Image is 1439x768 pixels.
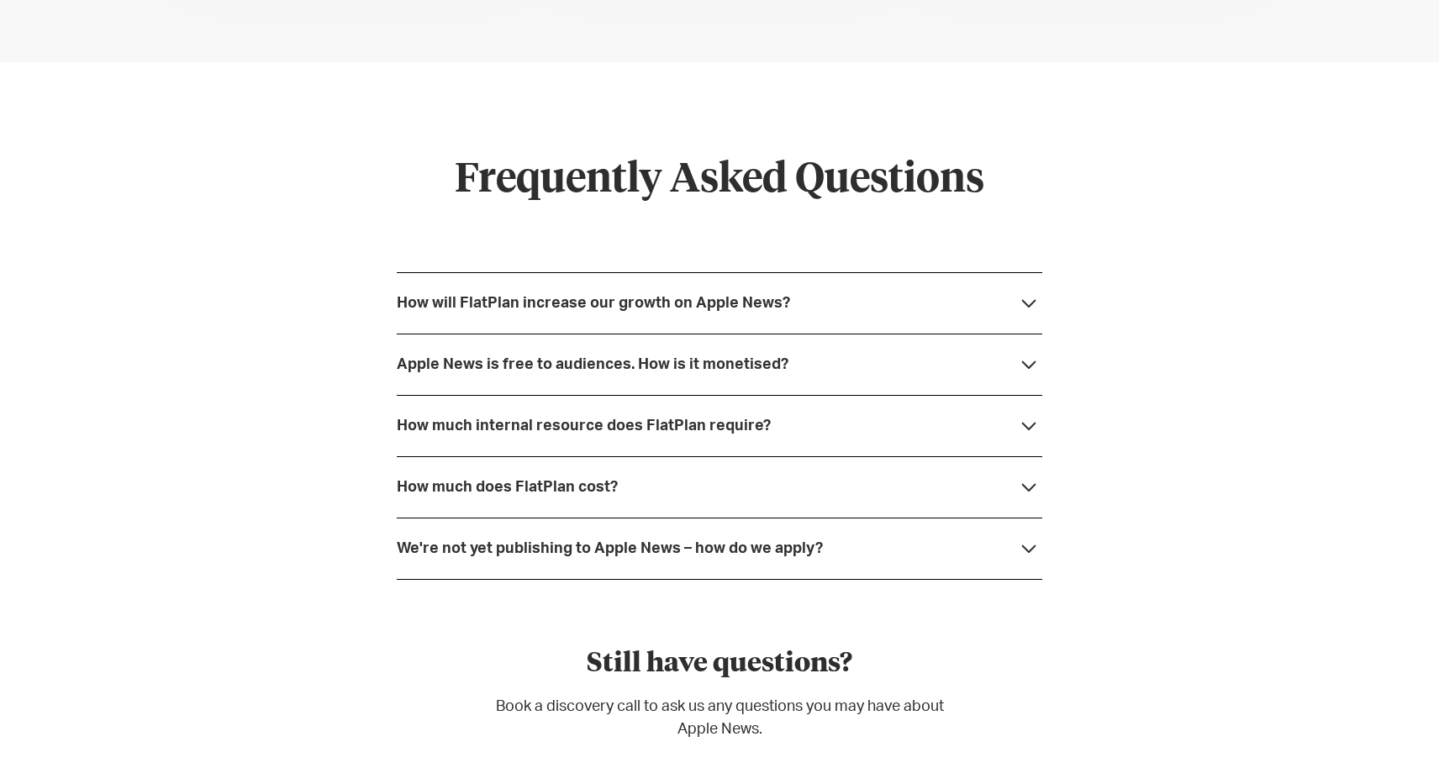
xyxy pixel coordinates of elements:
h4: Still have questions? [484,647,955,682]
strong: We're not yet publishing to Apple News – how do we apply? [397,541,823,556]
p: Book a discovery call to ask us any questions you may have about Apple News. [484,696,955,741]
div: How will FlatPlan increase our growth on Apple News? [397,295,790,312]
div: How much internal resource does FlatPlan require? [397,418,771,434]
h2: Frequently Asked Questions [397,156,1042,205]
strong: How much does FlatPlan cost? [397,480,618,495]
div: Apple News is free to audiences. How is it monetised? [397,356,788,373]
